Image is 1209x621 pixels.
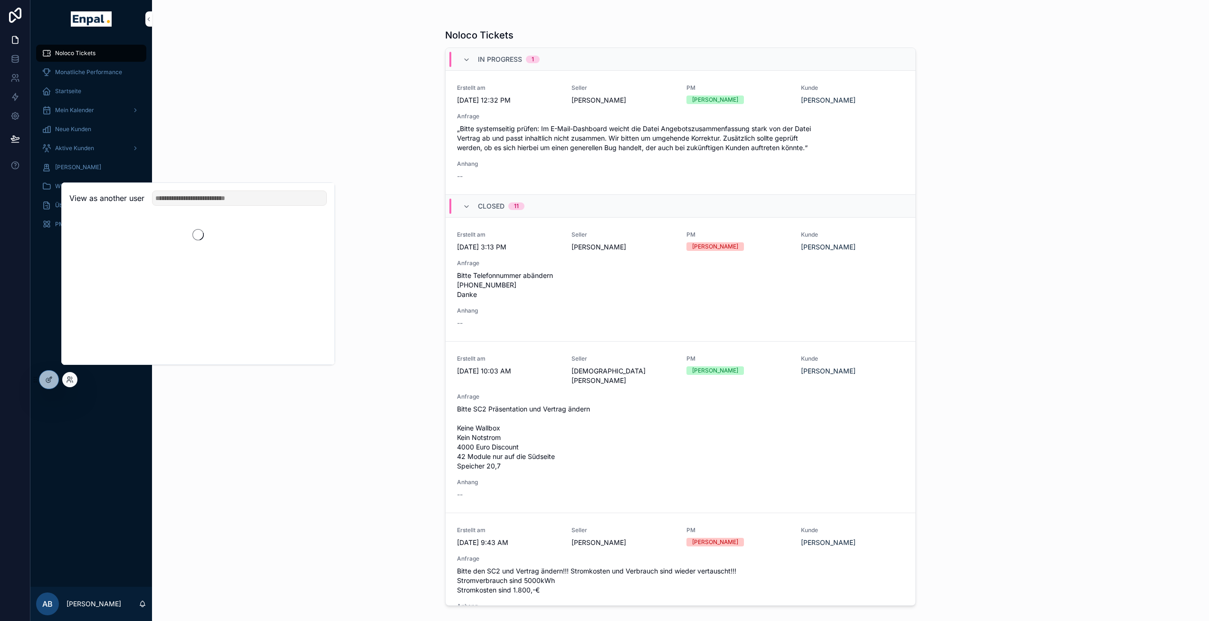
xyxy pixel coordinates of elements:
[457,124,904,153] span: „Bitte systemseitig prüfen: Im E-Mail-Dashboard weicht die Datei Angebotszusammenfassung stark vo...
[55,87,81,95] span: Startseite
[457,555,904,563] span: Anfrage
[42,598,53,610] span: AB
[55,220,92,228] span: PM Übersicht
[457,96,560,105] span: [DATE] 12:32 PM
[571,84,675,92] span: Seller
[801,355,904,363] span: Kunde
[801,96,856,105] a: [PERSON_NAME]
[532,56,534,63] div: 1
[514,202,519,210] div: 11
[55,68,122,76] span: Monatliche Performance
[686,355,790,363] span: PM
[692,96,738,104] div: [PERSON_NAME]
[457,404,904,471] span: Bitte SC2 Präsentation und Vertrag ändern Keine Wallbox Kein Notstrom 4000 Euro Discount 42 Modul...
[571,355,675,363] span: Seller
[801,538,856,547] a: [PERSON_NAME]
[36,178,146,195] a: Wissensdatenbank
[457,242,560,252] span: [DATE] 3:13 PM
[686,84,790,92] span: PM
[55,49,95,57] span: Noloco Tickets
[36,102,146,119] a: Mein Kalender
[801,231,904,239] span: Kunde
[457,566,904,595] span: Bitte den SC2 und Vertrag ändern!!! Stromkosten und Verbrauch sind wieder vertauscht!!! Stromverb...
[478,201,505,211] span: Closed
[457,490,463,499] span: --
[457,271,904,299] span: Bitte Telefonnummer abändern [PHONE_NUMBER] Danke
[457,307,904,315] span: Anhang
[457,366,560,376] span: [DATE] 10:03 AM
[571,231,675,239] span: Seller
[457,160,904,168] span: Anhang
[36,197,146,214] a: Über mich
[457,393,904,401] span: Anfrage
[55,182,106,190] span: Wissensdatenbank
[457,172,463,181] span: --
[67,599,121,609] p: [PERSON_NAME]
[571,366,675,385] span: [DEMOGRAPHIC_DATA][PERSON_NAME]
[571,526,675,534] span: Seller
[445,29,514,42] h1: Noloco Tickets
[457,526,560,534] span: Erstellt am
[71,11,111,27] img: App logo
[692,242,738,251] div: [PERSON_NAME]
[36,216,146,233] a: PM Übersicht
[801,366,856,376] a: [PERSON_NAME]
[457,355,560,363] span: Erstellt am
[36,159,146,176] a: [PERSON_NAME]
[457,84,560,92] span: Erstellt am
[457,259,904,267] span: Anfrage
[478,55,522,64] span: In Progress
[55,144,94,152] span: Aktive Kunden
[36,64,146,81] a: Monatliche Performance
[55,201,83,209] span: Über mich
[55,125,91,133] span: Neue Kunden
[571,242,675,252] span: [PERSON_NAME]
[571,96,675,105] span: [PERSON_NAME]
[457,231,560,239] span: Erstellt am
[457,538,560,547] span: [DATE] 9:43 AM
[692,538,738,546] div: [PERSON_NAME]
[55,106,94,114] span: Mein Kalender
[692,366,738,375] div: [PERSON_NAME]
[801,84,904,92] span: Kunde
[457,318,463,328] span: --
[801,242,856,252] a: [PERSON_NAME]
[457,478,904,486] span: Anhang
[36,45,146,62] a: Noloco Tickets
[30,38,152,245] div: scrollable content
[36,121,146,138] a: Neue Kunden
[69,192,144,204] h2: View as another user
[571,538,675,547] span: [PERSON_NAME]
[686,526,790,534] span: PM
[457,602,904,610] span: Anhang
[55,163,101,171] span: [PERSON_NAME]
[801,526,904,534] span: Kunde
[686,231,790,239] span: PM
[457,113,904,120] span: Anfrage
[36,140,146,157] a: Aktive Kunden
[36,83,146,100] a: Startseite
